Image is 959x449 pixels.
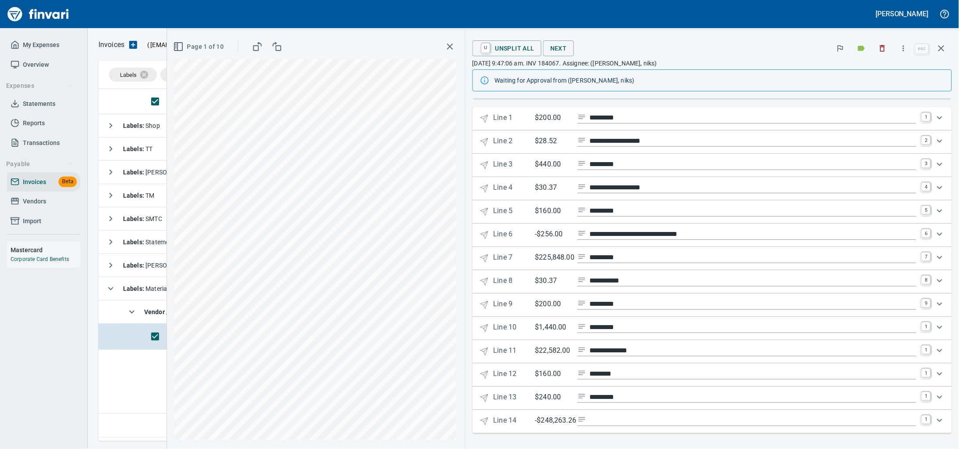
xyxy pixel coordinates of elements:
[123,169,193,176] span: [PERSON_NAME]
[5,4,71,25] img: Finvari
[472,200,952,224] div: Expand
[123,262,145,269] strong: Labels :
[472,317,952,340] div: Expand
[494,322,535,335] p: Line 10
[535,392,570,403] p: $240.00
[535,136,570,147] p: $28.52
[7,35,80,55] a: My Expenses
[472,224,952,247] div: Expand
[482,43,490,53] a: U
[123,285,193,292] span: Material/Hauling
[23,98,55,109] span: Statements
[543,40,574,57] button: Next
[535,159,570,170] p: $440.00
[472,154,952,177] div: Expand
[472,363,952,387] div: Expand
[922,345,930,354] a: 1
[495,72,944,88] div: Waiting for Approval from ([PERSON_NAME], niks)
[472,410,952,433] div: Expand
[535,206,570,217] p: $160.00
[535,369,570,380] p: $160.00
[913,38,952,59] span: Close invoice
[123,215,162,222] span: SMTC
[535,252,570,263] p: $225,848.00
[535,112,570,123] p: $200.00
[23,118,45,129] span: Reports
[472,387,952,410] div: Expand
[852,39,871,58] button: Labels
[171,39,228,55] button: Page 1 of 10
[472,177,952,200] div: Expand
[6,159,73,170] span: Payable
[494,299,535,311] p: Line 9
[23,40,59,51] span: My Expenses
[7,172,80,192] a: InvoicesBeta
[144,308,304,315] span: [PERSON_NAME] Transport Inc (1-11004)
[922,229,930,238] a: 6
[472,340,952,363] div: Expand
[142,40,253,49] p: ( )
[922,112,930,121] a: 1
[472,130,952,154] div: Expand
[535,182,570,193] p: $30.37
[23,216,41,227] span: Import
[494,252,535,265] p: Line 7
[7,133,80,153] a: Transactions
[123,122,145,129] strong: Labels :
[922,182,930,191] a: 4
[922,275,930,284] a: 8
[922,392,930,401] a: 1
[472,270,952,293] div: Expand
[876,9,929,18] h5: [PERSON_NAME]
[7,94,80,114] a: Statements
[3,78,76,94] button: Expenses
[550,43,567,54] span: Next
[873,39,892,58] button: Discard
[58,177,77,187] span: Beta
[535,299,570,310] p: $200.00
[922,299,930,308] a: 9
[123,122,160,129] span: Shop
[922,206,930,214] a: 5
[144,308,188,315] strong: Vendor / From :
[3,156,76,172] button: Payable
[123,215,145,222] strong: Labels :
[494,182,535,195] p: Line 4
[123,192,145,199] strong: Labels :
[7,211,80,231] a: Import
[922,369,930,377] a: 1
[123,285,145,292] strong: Labels :
[23,177,46,188] span: Invoices
[109,68,157,82] div: Labels
[922,252,930,261] a: 7
[472,40,541,56] button: UUnsplit All
[494,392,535,405] p: Line 13
[6,80,73,91] span: Expenses
[922,136,930,145] a: 2
[472,107,952,130] div: Expand
[175,41,224,52] span: Page 1 of 10
[23,59,49,70] span: Overview
[123,239,175,246] span: Statement
[535,415,570,426] p: -$248,263.26
[472,247,952,270] div: Expand
[123,169,145,176] strong: Labels :
[120,72,137,78] span: Labels
[494,206,535,218] p: Line 5
[494,345,535,358] p: Line 11
[922,159,930,168] a: 3
[922,322,930,331] a: 1
[123,262,239,269] span: [PERSON_NAME], Requested Info
[123,145,145,152] strong: Labels :
[535,275,570,286] p: $30.37
[11,256,69,262] a: Corporate Card Benefits
[894,39,913,58] button: More
[494,415,535,428] p: Line 14
[7,55,80,75] a: Overview
[11,245,80,255] h6: Mastercard
[494,136,535,148] p: Line 2
[124,40,142,50] button: Upload an Invoice
[479,41,534,56] span: Unsplit All
[494,112,535,125] p: Line 1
